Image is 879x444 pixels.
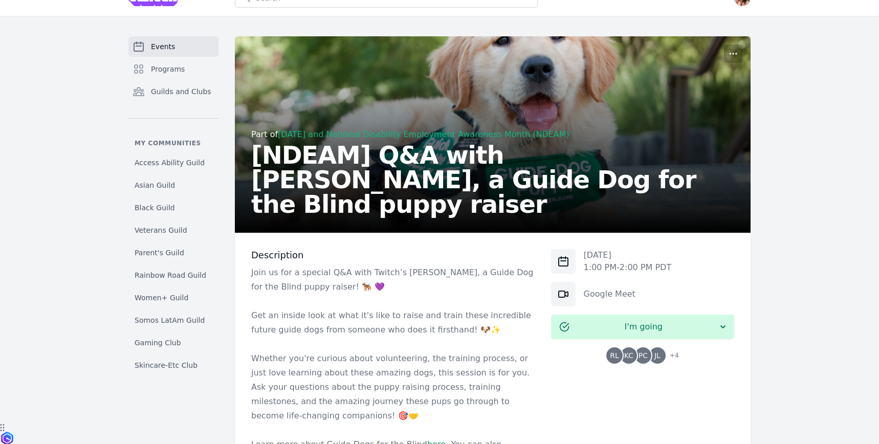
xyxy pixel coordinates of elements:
[135,360,197,370] span: Skincare-Etc Club
[639,352,648,359] span: PC
[135,338,181,348] span: Gaming Club
[135,293,188,303] span: Women+ Guild
[128,221,218,239] a: Veterans Guild
[584,249,672,261] p: [DATE]
[251,265,535,294] p: Join us for a special Q&A with Twitch’s [PERSON_NAME], a Guide Dog for the Blind puppy raiser! 🐕‍🦺 💜
[128,153,218,172] a: Access Ability Guild
[135,158,205,168] span: Access Ability Guild
[128,176,218,194] a: Asian Guild
[251,308,535,337] p: Get an inside look at what it's like to raise and train these incredible future guide dogs from s...
[135,180,175,190] span: Asian Guild
[128,334,218,352] a: Gaming Club
[584,261,672,274] p: 1:00 PM - 2:00 PM PDT
[128,288,218,307] a: Women+ Guild
[128,356,218,374] a: Skincare-Etc Club
[128,198,218,217] a: Black Guild
[151,64,185,74] span: Programs
[128,59,218,79] a: Programs
[251,143,734,216] h2: [NDEAM] Q&A with [PERSON_NAME], a Guide Dog for the Blind puppy raiser
[128,81,218,102] a: Guilds and Clubs
[128,36,218,57] a: Events
[135,203,175,213] span: Black Guild
[135,225,187,235] span: Veterans Guild
[128,243,218,262] a: Parent's Guild
[251,351,535,423] p: Whether you're curious about volunteering, the training process, or just love learning about thes...
[624,352,633,359] span: KC
[569,321,718,333] span: I'm going
[151,41,175,52] span: Events
[278,129,569,139] a: [DATE] and National Disability Employment Awareness Month (NDEAM)
[551,315,734,339] button: I'm going
[584,289,635,299] a: Google Meet
[251,249,535,261] h3: Description
[664,349,679,364] span: + 4
[128,311,218,329] a: Somos LatAm Guild
[135,248,184,258] span: Parent's Guild
[135,315,205,325] span: Somos LatAm Guild
[128,266,218,284] a: Rainbow Road Guild
[251,128,734,141] div: Part of
[151,86,211,97] span: Guilds and Clubs
[128,36,218,368] nav: Sidebar
[610,352,619,359] span: RL
[654,352,661,359] span: JL
[135,270,206,280] span: Rainbow Road Guild
[128,139,218,147] p: My communities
